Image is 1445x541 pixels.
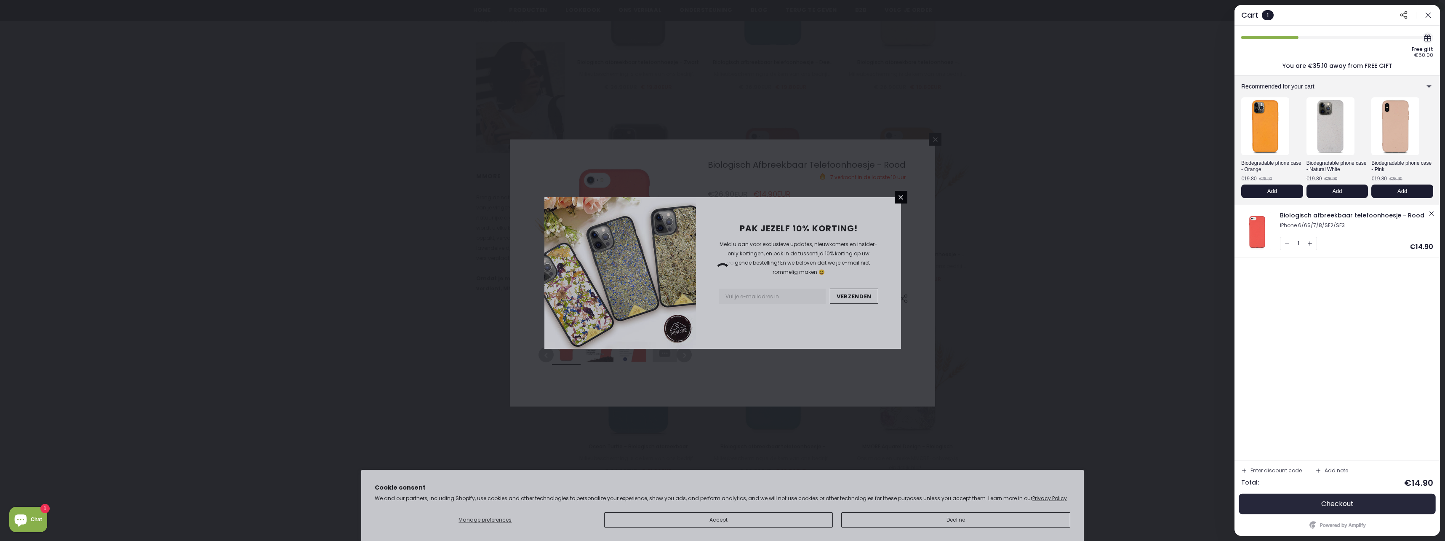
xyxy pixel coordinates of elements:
[1371,176,1387,181] div: €19.80
[1241,479,1259,487] div: Total:
[1298,237,1299,250] div: 1
[1371,159,1433,174] div: Biodegradable phone case - Pink
[1267,188,1277,195] span: Add
[1306,176,1322,181] div: €19.80
[1306,159,1368,174] div: Biodegradable phone case - Natural White
[1389,177,1402,181] div: €26.90
[1238,464,1305,477] button: Enter discount code
[1241,176,1257,181] div: €19.80
[1241,494,1433,514] button: Checkout
[1241,185,1303,198] button: Add
[1332,188,1342,195] span: Add
[1404,479,1433,487] div: €14.90
[1312,464,1352,477] button: Add note
[1306,185,1368,198] button: Add
[1250,468,1302,473] div: Enter discount code
[1259,177,1272,181] div: €26.90
[1234,75,1440,97] div: Recommended for your cart
[1325,468,1348,473] div: Add note
[1397,188,1407,195] span: Add
[1241,83,1396,89] div: Recommended for your cart
[1321,500,1354,508] span: Checkout
[1241,160,1301,172] span: Biodegradable phone case - Orange
[1371,185,1433,198] button: Add
[1282,63,1392,69] div: You are €35.10 away from FREE GIFT
[1280,211,1426,220] div: Biologisch afbreekbaar telefoonhoesje - Rood
[1280,222,1426,228] div: iPhone 6/6S/7/8/SE2/SE3
[1262,10,1274,20] div: 1
[1371,160,1432,172] span: Biodegradable phone case - Pink
[1241,159,1303,174] div: Biodegradable phone case - Orange
[1324,177,1337,181] div: €26.90
[1410,244,1433,250] div: €14.90
[1241,11,1258,19] div: Cart
[1280,211,1424,220] span: Biologisch afbreekbaar telefoonhoesje - Rood
[1306,160,1367,172] span: Biodegradable phone case - Natural White
[1414,53,1433,58] div: €50.00
[7,507,50,534] inbox-online-store-chat: Shopify online store chat
[1412,47,1433,52] div: Free gift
